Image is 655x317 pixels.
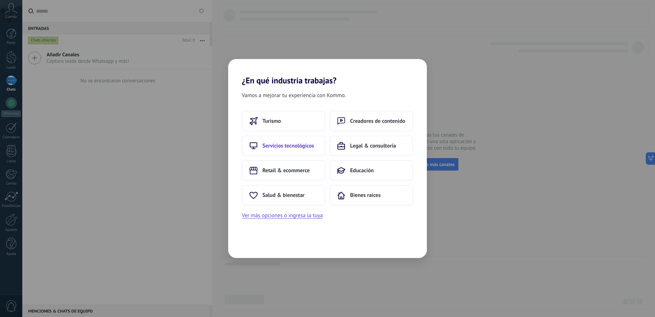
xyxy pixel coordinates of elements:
[242,211,323,220] button: Ver más opciones o ingresa la tuya
[330,185,413,206] button: Bienes raíces
[242,111,325,131] button: Turismo
[262,118,281,125] span: Turismo
[262,142,314,149] span: Servicios tecnológicos
[330,136,413,156] button: Legal & consultoría
[262,167,310,174] span: Retail & ecommerce
[350,167,374,174] span: Educación
[228,59,427,85] h2: ¿En qué industria trabajas?
[242,91,346,100] span: Vamos a mejorar tu experiencia con Kommo.
[242,160,325,181] button: Retail & ecommerce
[330,160,413,181] button: Educación
[262,192,305,199] span: Salud & bienestar
[242,136,325,156] button: Servicios tecnológicos
[350,192,381,199] span: Bienes raíces
[330,111,413,131] button: Creadores de contenido
[350,142,396,149] span: Legal & consultoría
[242,185,325,206] button: Salud & bienestar
[350,118,405,125] span: Creadores de contenido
